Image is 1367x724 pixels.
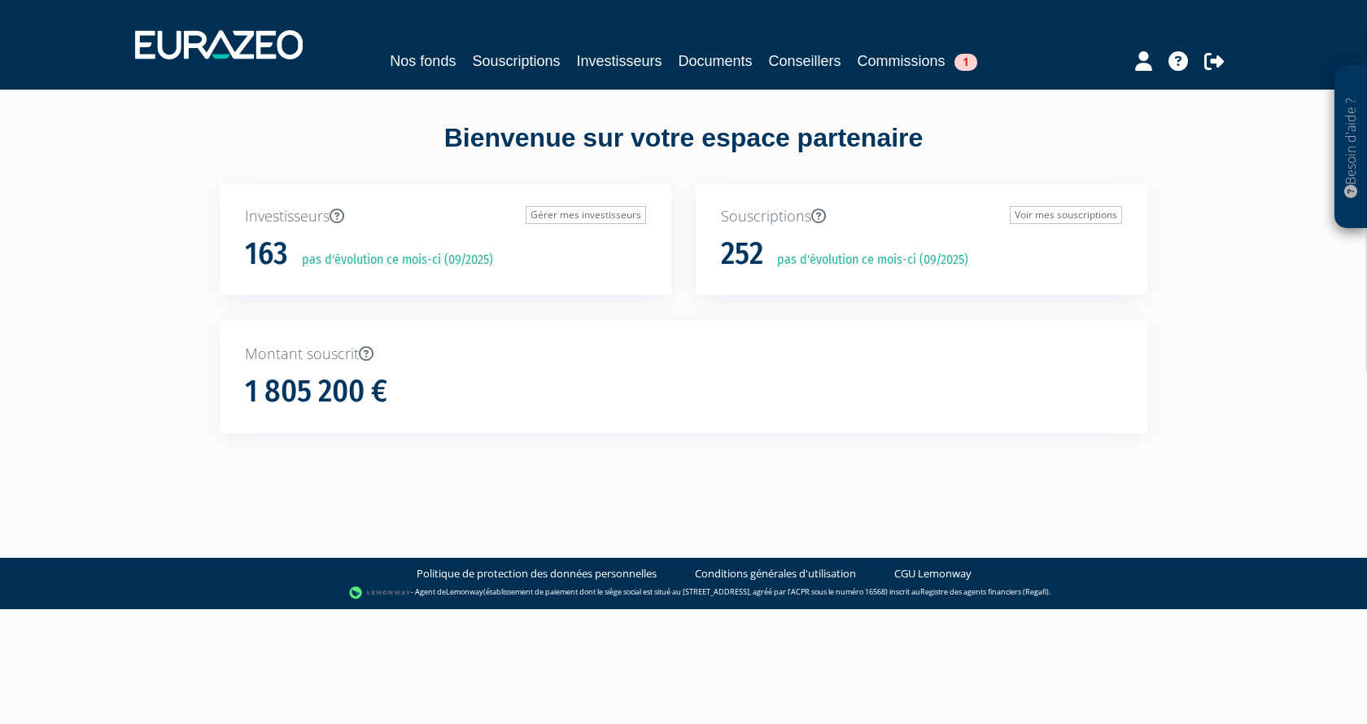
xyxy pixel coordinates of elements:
h1: 1 805 200 € [245,375,387,409]
a: Voir mes souscriptions [1010,206,1122,224]
a: CGU Lemonway [894,566,972,581]
p: Investisseurs [245,206,646,227]
h1: 252 [721,237,763,271]
p: pas d'évolution ce mois-ci (09/2025) [290,251,493,270]
a: Politique de protection des données personnelles [417,566,657,581]
a: Registre des agents financiers (Regafi) [920,586,1049,597]
a: Investisseurs [576,50,662,72]
a: Lemonway [446,586,483,597]
a: Gérer mes investisseurs [526,206,646,224]
p: Besoin d'aide ? [1342,74,1360,221]
img: 1732889491-logotype_eurazeo_blanc_rvb.png [135,30,303,59]
img: logo-lemonway.png [349,585,412,601]
h1: 163 [245,237,288,271]
p: pas d'évolution ce mois-ci (09/2025) [766,251,968,270]
p: Souscriptions [721,206,1122,227]
p: Montant souscrit [245,344,1122,365]
a: Documents [679,50,753,72]
a: Souscriptions [472,50,560,72]
a: Commissions1 [858,50,977,72]
a: Conditions générales d'utilisation [695,566,856,581]
a: Conseillers [769,50,841,72]
a: Nos fonds [390,50,456,72]
span: 1 [954,54,977,71]
div: - Agent de (établissement de paiement dont le siège social est situé au [STREET_ADDRESS], agréé p... [16,585,1351,601]
div: Bienvenue sur votre espace partenaire [207,120,1160,183]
